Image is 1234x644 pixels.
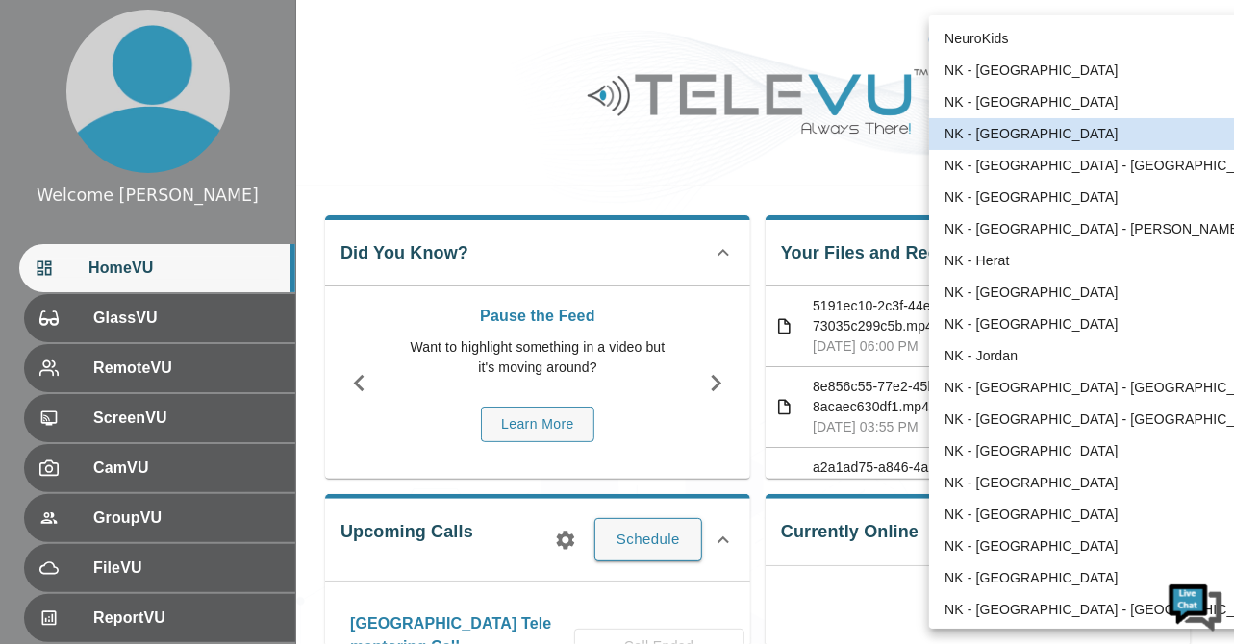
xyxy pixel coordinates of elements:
img: Chat Widget [1167,577,1224,634]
